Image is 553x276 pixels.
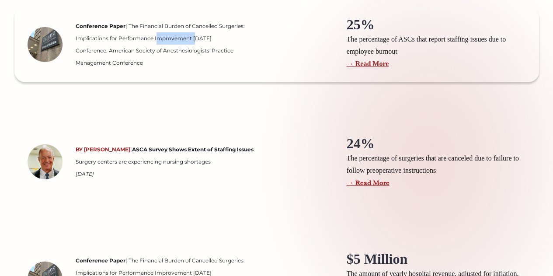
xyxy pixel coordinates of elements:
[347,33,530,58] div: The percentage of ASCs that report staffing issues due to employee burnout
[347,251,408,267] strong: $5 Million
[76,257,125,264] strong: Conference Paper
[76,23,125,29] strong: Conference Paper
[347,60,389,67] a: → Read More
[347,136,375,151] strong: 24%
[347,17,375,32] strong: 25%
[347,178,390,187] a: → Read More
[71,143,264,180] div: | Surgery centers are experiencing nursing shortages
[132,146,254,153] strong: ASCA Survey Shows Extent of Staffing Issues
[71,20,264,69] div: | The Financial Burden of Cancelled Surgeries: Implications for Performance Improvement [DATE] Co...
[76,171,94,177] em: [DATE]
[76,146,130,153] strong: BY [PERSON_NAME]
[347,152,530,177] div: The percentage of surgeries that are canceled due to failure to follow preoperative instructions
